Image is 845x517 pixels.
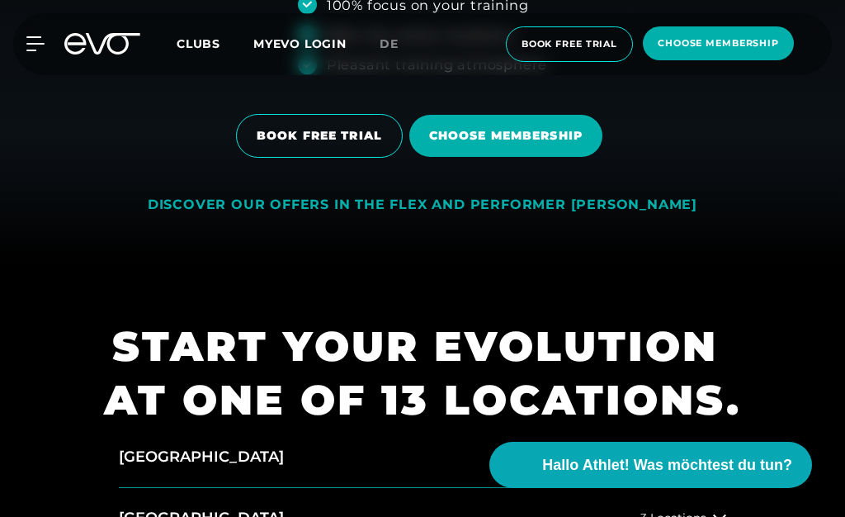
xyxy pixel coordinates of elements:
[501,26,638,62] a: book free trial
[429,127,583,145] span: Choose membership
[489,442,812,488] button: Hallo Athlet! Was möchtest du tun?
[119,447,284,467] h2: [GEOGRAPHIC_DATA]
[177,36,220,51] span: Clubs
[542,454,792,477] span: Hallo Athlet! Was möchtest du tun?
[522,37,617,51] span: book free trial
[148,197,697,214] div: DISCOVER OUR OFFERS IN THE FLEX AND PERFORMER [PERSON_NAME]
[177,36,253,51] a: Clubs
[119,427,726,488] button: [GEOGRAPHIC_DATA]4 Locations
[638,26,799,62] a: choose membership
[236,102,409,170] a: BOOK FREE TRIAL
[409,102,609,169] a: Choose membership
[257,127,382,145] span: BOOK FREE TRIAL
[380,36,399,51] span: de
[253,36,347,51] a: MYEVO LOGIN
[380,35,418,54] a: de
[658,36,779,50] span: choose membership
[104,320,741,427] h1: START YOUR EVOLUTION AT ONE OF 13 LOCATIONS.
